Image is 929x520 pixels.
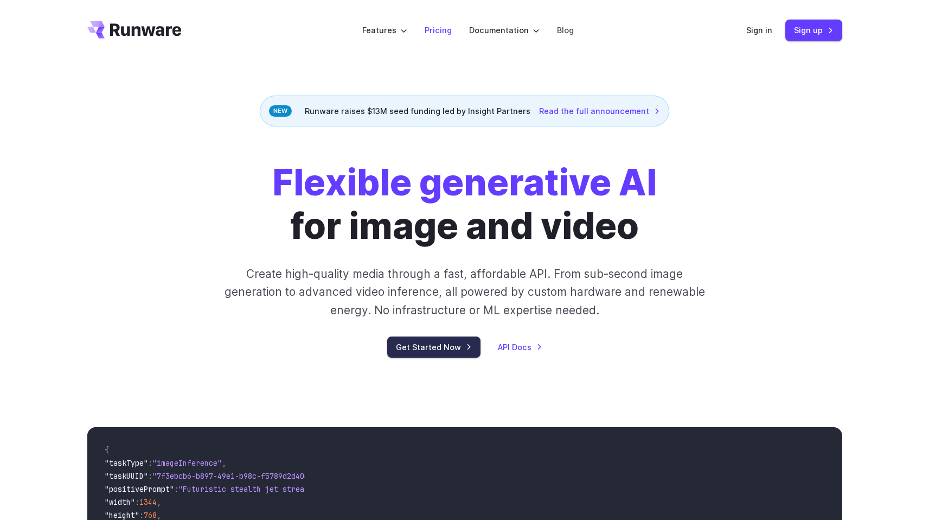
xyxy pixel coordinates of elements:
[539,105,660,117] a: Read the full announcement
[105,497,135,507] span: "width"
[272,161,657,248] h1: for image and video
[425,24,452,36] a: Pricing
[557,24,574,36] a: Blog
[178,484,573,494] span: "Futuristic stealth jet streaking through a neon-lit cityscape with glowing purple exhaust"
[469,24,540,36] label: Documentation
[387,337,480,358] a: Get Started Now
[222,458,226,468] span: ,
[223,265,706,319] p: Create high-quality media through a fast, affordable API. From sub-second image generation to adv...
[105,445,109,455] span: {
[157,510,161,520] span: ,
[260,96,669,126] div: Runware raises $13M seed funding led by Insight Partners
[746,24,772,36] a: Sign in
[152,471,317,481] span: "7f3ebcb6-b897-49e1-b98c-f5789d2d40d7"
[785,20,842,41] a: Sign up
[148,458,152,468] span: :
[135,497,139,507] span: :
[139,497,157,507] span: 1344
[144,510,157,520] span: 768
[105,510,139,520] span: "height"
[174,484,178,494] span: :
[139,510,144,520] span: :
[272,161,657,204] strong: Flexible generative AI
[498,341,542,353] a: API Docs
[152,458,222,468] span: "imageInference"
[105,484,174,494] span: "positivePrompt"
[362,24,407,36] label: Features
[87,21,182,39] a: Go to /
[105,458,148,468] span: "taskType"
[157,497,161,507] span: ,
[148,471,152,481] span: :
[105,471,148,481] span: "taskUUID"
